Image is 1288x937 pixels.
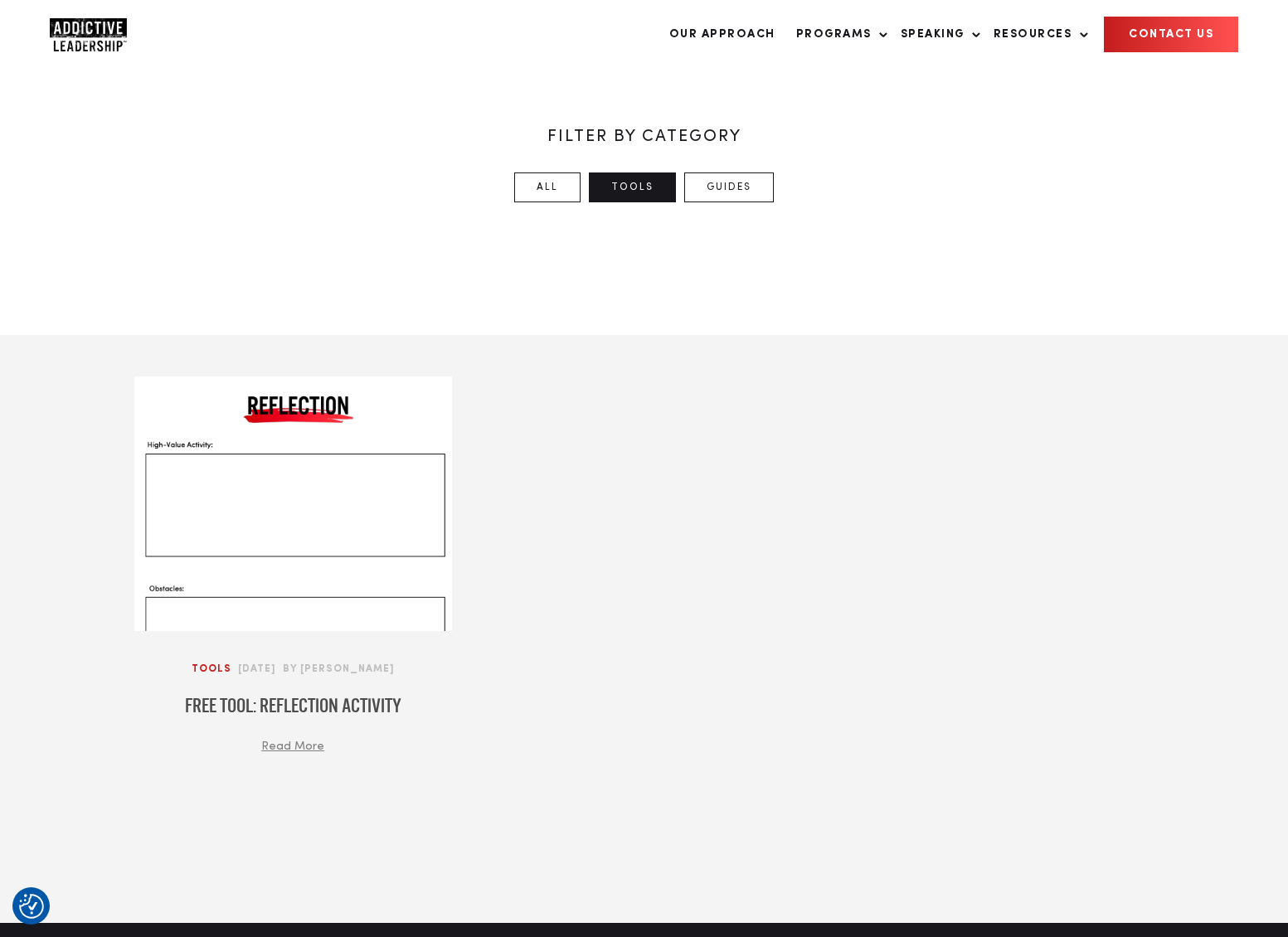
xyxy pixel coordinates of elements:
[261,738,324,755] span: Read More
[788,17,888,51] a: Programs
[1104,17,1238,52] a: CONTACT US
[985,17,1089,51] a: Resources
[892,17,981,51] a: Speaking
[589,172,676,202] a: Tools
[50,18,127,51] img: Company Logo
[19,894,44,919] button: Consent Preferences
[684,172,774,202] a: Guides
[238,662,276,677] span: [DATE]
[283,662,395,677] span: By [PERSON_NAME]
[50,18,149,51] a: Home
[134,124,1154,149] p: FILTER BY CATEGORY
[661,17,784,51] a: Our Approach
[134,376,452,757] a: Tools [DATE] By [PERSON_NAME]FREE Tool: Reflection Activity Read More
[514,172,581,202] a: All
[134,689,452,722] h4: FREE Tool: Reflection Activity
[19,894,44,919] img: Revisit consent button
[192,662,231,677] span: Tools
